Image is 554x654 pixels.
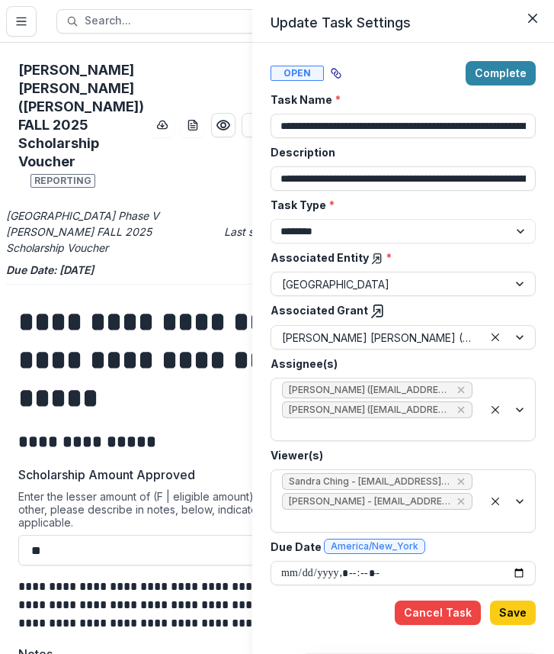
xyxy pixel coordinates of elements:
label: Task Name [271,92,527,108]
div: Remove Amy Park (parka@stjohns.edu) [455,402,467,417]
span: [PERSON_NAME] - [EMAIL_ADDRESS][DOMAIN_NAME] [289,496,450,507]
div: Remove Kate Morris - kmorris@lavellefund.org [455,494,467,509]
button: Close [520,6,545,31]
label: Description [271,144,527,160]
div: Clear selected options [486,328,504,346]
button: Complete [466,61,536,85]
label: Task Type [271,197,527,213]
button: View dependent tasks [324,61,348,85]
label: Associated Grant [271,302,527,319]
div: Clear selected options [486,492,504,511]
span: America/New_York [331,541,418,552]
span: [PERSON_NAME] ([EMAIL_ADDRESS][DOMAIN_NAME]) [289,404,450,415]
div: Remove Maryanne H. Twomey (twomeym@stjohns.edu) [455,382,467,398]
label: Due Date [271,539,527,555]
div: Remove Sandra Ching - sching@lavellefund.org [455,474,467,489]
span: Open [271,66,324,81]
div: Clear selected options [486,401,504,419]
button: Save [490,601,536,625]
label: Associated Entity [271,250,527,266]
span: [PERSON_NAME] ([EMAIL_ADDRESS][DOMAIN_NAME]) [289,385,450,395]
button: Cancel Task [395,601,481,625]
label: Assignee(s) [271,356,527,372]
span: Sandra Ching - [EMAIL_ADDRESS][DOMAIN_NAME] [289,476,450,487]
label: Viewer(s) [271,447,527,463]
